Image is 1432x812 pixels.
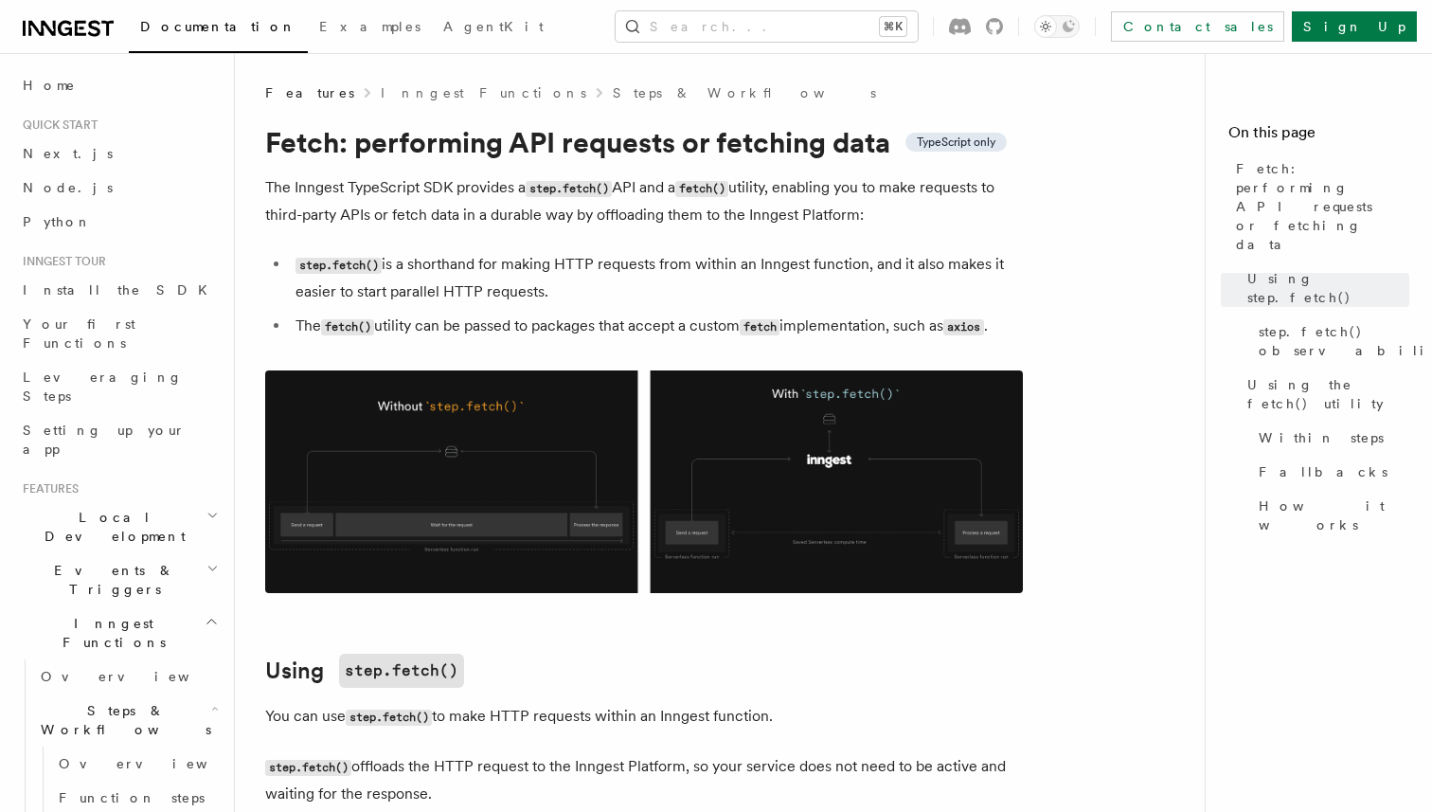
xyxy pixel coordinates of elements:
[308,6,432,51] a: Examples
[1292,11,1417,42] a: Sign Up
[526,181,612,197] code: step.fetch()
[1259,462,1387,481] span: Fallbacks
[1236,159,1409,254] span: Fetch: performing API requests or fetching data
[1251,455,1409,489] a: Fallbacks
[1228,121,1409,152] h4: On this page
[15,553,223,606] button: Events & Triggers
[265,753,1023,807] p: offloads the HTTP request to the Inngest Platform, so your service does not need to be active and...
[295,258,382,274] code: step.fetch()
[23,316,135,351] span: Your first Functions
[1111,11,1284,42] a: Contact sales
[880,17,906,36] kbd: ⌘K
[23,214,92,229] span: Python
[290,251,1023,305] li: is a shorthand for making HTTP requests from within an Inngest function, and it also makes it eas...
[1034,15,1080,38] button: Toggle dark mode
[443,19,544,34] span: AgentKit
[381,83,586,102] a: Inngest Functions
[15,614,205,652] span: Inngest Functions
[1251,315,1409,368] a: step.fetch() observability
[675,181,728,197] code: fetch()
[319,19,421,34] span: Examples
[265,370,1023,593] img: Using Fetch offloads the HTTP request to the Inngest Platform
[15,561,206,599] span: Events & Triggers
[15,500,223,553] button: Local Development
[140,19,296,34] span: Documentation
[23,180,113,195] span: Node.js
[346,710,432,726] code: step.fetch()
[265,125,1023,159] h1: Fetch: performing API requests or fetching data
[1251,421,1409,455] a: Within steps
[1259,428,1384,447] span: Within steps
[51,747,223,781] a: Overview
[59,790,205,805] span: Function steps
[23,76,76,95] span: Home
[15,171,223,205] a: Node.js
[616,11,918,42] button: Search...⌘K
[41,669,236,684] span: Overview
[33,694,223,747] button: Steps & Workflows
[1251,489,1409,542] a: How it works
[265,174,1023,228] p: The Inngest TypeScript SDK provides a API and a utility, enabling you to make requests to third-p...
[33,659,223,694] a: Overview
[15,481,79,496] span: Features
[15,68,223,102] a: Home
[1240,368,1409,421] a: Using the fetch() utility
[1228,152,1409,262] a: Fetch: performing API requests or fetching data
[265,703,1023,731] p: You can use to make HTTP requests within an Inngest function.
[917,135,995,150] span: TypeScript only
[15,117,98,133] span: Quick start
[23,146,113,161] span: Next.js
[15,205,223,239] a: Python
[129,6,308,53] a: Documentation
[1240,262,1409,315] a: Using step.fetch()
[432,6,555,51] a: AgentKit
[59,756,254,771] span: Overview
[15,606,223,659] button: Inngest Functions
[290,313,1023,340] li: The utility can be passed to packages that accept a custom implementation, such as .
[15,273,223,307] a: Install the SDK
[943,319,983,335] code: axios
[740,319,779,335] code: fetch
[265,83,354,102] span: Features
[1247,375,1409,413] span: Using the fetch() utility
[15,413,223,466] a: Setting up your app
[15,360,223,413] a: Leveraging Steps
[23,370,183,404] span: Leveraging Steps
[15,307,223,360] a: Your first Functions
[15,508,206,546] span: Local Development
[15,254,106,269] span: Inngest tour
[265,760,351,776] code: step.fetch()
[321,319,374,335] code: fetch()
[265,654,464,688] a: Usingstep.fetch()
[1247,269,1409,307] span: Using step.fetch()
[23,282,219,298] span: Install the SDK
[1259,496,1409,534] span: How it works
[15,136,223,171] a: Next.js
[613,83,876,102] a: Steps & Workflows
[23,423,186,457] span: Setting up your app
[33,701,211,739] span: Steps & Workflows
[339,654,464,688] code: step.fetch()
